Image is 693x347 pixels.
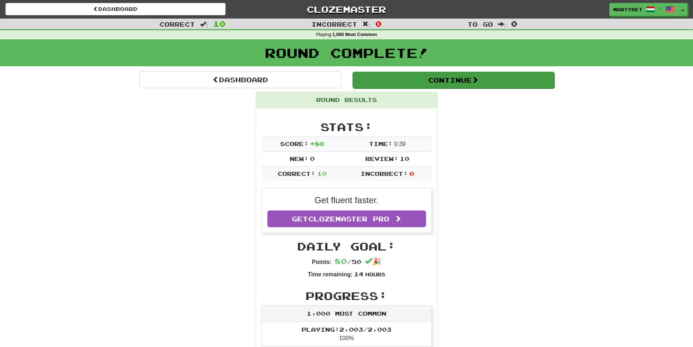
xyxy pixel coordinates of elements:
span: Correct: [278,170,315,177]
span: + 80 [310,140,324,147]
span: Incorrect: [361,170,408,177]
span: Clozemaster Pro [308,215,389,223]
span: 0 : 39 [394,141,406,147]
span: 0 [310,155,315,162]
strong: Time remaining: [308,271,353,277]
span: Score: [280,140,308,147]
small: Hours [365,271,385,277]
strong: 1,000 Most Common [332,32,377,37]
li: 100% [262,322,431,347]
div: Round Results [256,92,437,108]
span: New: [290,155,308,162]
a: Martybet / [609,3,678,16]
span: 10 [400,155,409,162]
h2: Daily Goal: [262,240,432,252]
span: : [362,21,370,27]
span: 10 [213,19,226,28]
span: / 50 [335,258,361,265]
p: Get fluent faster. [267,194,426,206]
span: Incorrect [311,20,357,28]
span: 10 [317,170,327,177]
strong: Points: [312,259,331,265]
span: Review: [365,155,398,162]
button: Continue [353,72,554,88]
span: 🎉 [365,257,381,265]
h2: Progress: [262,290,432,302]
span: 14 [354,271,363,277]
a: Dashboard [139,71,341,88]
div: 1,000 Most Common [262,306,431,322]
span: Correct [159,20,195,28]
span: 0 [409,170,414,177]
span: Playing: 2,003 / 2,003 [302,326,391,333]
span: 0 [511,19,517,28]
a: Dashboard [5,3,226,15]
h1: Round Complete! [3,46,690,60]
h2: Stats: [262,121,432,133]
a: Clozemaster [236,3,457,16]
span: : [200,21,208,27]
span: To go [467,20,493,28]
span: 80 [335,257,347,265]
span: : [498,21,506,27]
span: 0 [375,19,382,28]
a: GetClozemaster Pro [267,210,426,227]
span: Martybet [613,6,642,13]
span: Time: [369,140,393,147]
span: / [658,6,662,11]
